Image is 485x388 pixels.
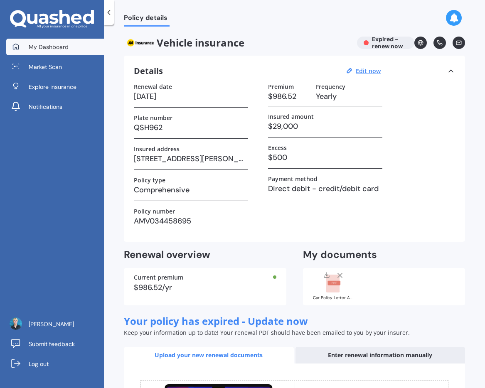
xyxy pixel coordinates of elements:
[134,66,163,76] h3: Details
[29,103,62,111] span: Notifications
[29,340,75,348] span: Submit feedback
[29,320,74,328] span: [PERSON_NAME]
[134,215,248,227] h3: AMV034458695
[303,248,377,261] h2: My documents
[6,98,104,115] a: Notifications
[124,347,294,363] div: Upload your new renewal documents
[134,114,172,121] label: Plate number
[134,152,248,165] h3: [STREET_ADDRESS][PERSON_NAME][PERSON_NAME]
[124,14,170,25] span: Policy details
[10,317,22,330] img: 3f54c882ffb2224d03556f13858a152e
[268,83,294,90] label: Premium
[268,151,382,164] h3: $500
[134,275,276,280] div: Current premium
[268,182,382,195] h3: Direct debit - credit/debit card
[124,329,410,336] span: Keep your information up to date! Your renewal PDF should have been emailed to you by your insurer.
[134,284,276,291] div: $986.52/yr
[29,360,49,368] span: Log out
[6,59,104,75] a: Market Scan
[124,314,308,328] span: Your policy has expired - Update now
[356,67,381,75] u: Edit now
[124,248,286,261] h2: Renewal overview
[295,347,465,363] div: Enter renewal information manually
[134,83,172,90] label: Renewal date
[134,208,175,215] label: Policy number
[268,120,382,133] h3: $29,000
[29,63,62,71] span: Market Scan
[124,37,157,49] img: AA.webp
[134,90,248,103] h3: [DATE]
[268,90,309,103] h3: $986.52
[6,336,104,352] a: Submit feedback
[268,144,287,151] label: Excess
[268,113,314,120] label: Insured amount
[316,83,345,90] label: Frequency
[134,145,180,152] label: Insured address
[6,39,104,55] a: My Dashboard
[313,296,355,300] div: Car Policy Letter AMV034458695 - 24:09:2024-2025.pdf
[29,43,69,51] span: My Dashboard
[6,356,104,372] a: Log out
[134,177,165,184] label: Policy type
[268,175,318,182] label: Payment method
[134,184,248,196] h3: Comprehensive
[6,316,104,332] a: [PERSON_NAME]
[134,121,248,134] h3: QSH962
[124,37,350,49] span: Vehicle insurance
[353,67,383,75] button: Edit now
[29,83,76,91] span: Explore insurance
[316,90,382,103] h3: Yearly
[6,79,104,95] a: Explore insurance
